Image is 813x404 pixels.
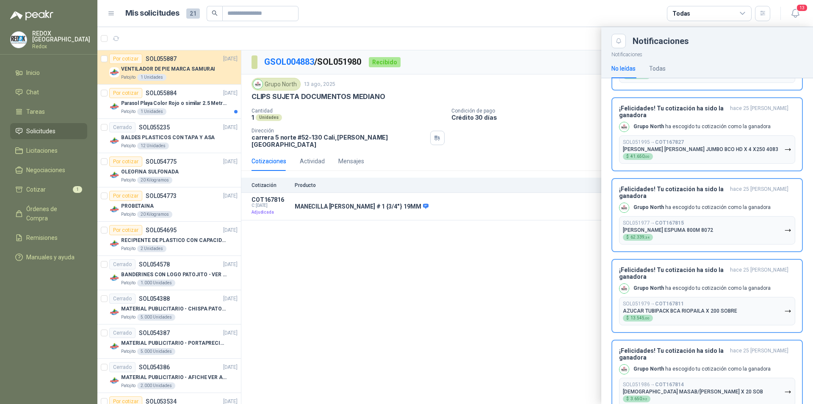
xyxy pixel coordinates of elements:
[630,154,650,159] span: 41.650
[26,146,58,155] span: Licitaciones
[32,44,90,49] p: Redox
[619,297,795,325] button: SOL051979→COT167811AZUCAR TUBIPACK BCA RIOPAILA X 200 SOBRE$13.545,00
[619,365,629,374] img: Company Logo
[623,227,713,233] p: [PERSON_NAME] ESPUMA 800M 8072
[730,186,788,199] span: hace 25 [PERSON_NAME]
[655,382,684,388] b: COT167814
[26,165,65,175] span: Negociaciones
[32,30,90,42] p: REDOX [GEOGRAPHIC_DATA]
[655,301,684,307] b: COT167811
[10,10,53,20] img: Logo peakr
[73,186,82,193] span: 1
[633,366,664,372] b: Grupo North
[26,185,46,194] span: Cotizar
[186,8,200,19] span: 21
[623,396,650,402] div: $
[655,139,684,145] b: COT167827
[26,88,39,97] span: Chat
[10,249,87,265] a: Manuales y ayuda
[730,347,788,361] span: hace 25 [PERSON_NAME]
[619,135,795,164] button: SOL051995→COT167827[PERSON_NAME] [PERSON_NAME] JUMBO BCO HD X 4 X250 4083$41.650,00
[655,220,684,226] b: COT167815
[611,97,803,171] button: ¡Felicidades! Tu cotización ha sido la ganadorahace 25 [PERSON_NAME] Company LogoGrupo North ha e...
[633,123,771,130] p: ha escogido tu cotización como la ganadora
[730,105,788,118] span: hace 25 [PERSON_NAME]
[619,347,727,361] h3: ¡Felicidades! Tu cotización ha sido la ganadora
[619,267,727,280] h3: ¡Felicidades! Tu cotización ha sido la ganadora
[10,65,87,81] a: Inicio
[623,308,737,314] p: AZUCAR TUBIPACK BCA RIOPAILA X 200 SOBRE
[633,124,664,129] b: Grupo North
[619,216,795,245] button: SOL051977→COT167815[PERSON_NAME] ESPUMA 800M 8072$62.339,34
[26,126,55,136] span: Solicitudes
[11,32,27,48] img: Company Logo
[619,122,629,132] img: Company Logo
[644,316,650,320] span: ,00
[730,267,788,280] span: hace 25 [PERSON_NAME]
[601,48,813,59] p: Notificaciones
[623,315,653,322] div: $
[633,204,664,210] b: Grupo North
[611,178,803,252] button: ¡Felicidades! Tu cotización ha sido la ganadorahace 25 [PERSON_NAME] Company LogoGrupo North ha e...
[10,123,87,139] a: Solicitudes
[633,204,771,211] p: ha escogido tu cotización como la ganadora
[623,220,684,226] p: SOL051977 →
[212,10,218,16] span: search
[10,84,87,100] a: Chat
[10,143,87,159] a: Licitaciones
[633,285,771,292] p: ha escogido tu cotización como la ganadora
[796,4,808,12] span: 13
[26,204,79,223] span: Órdenes de Compra
[633,366,771,373] p: ha escogido tu cotización como la ganadora
[619,203,629,212] img: Company Logo
[788,6,803,21] button: 13
[10,162,87,178] a: Negociaciones
[623,153,653,160] div: $
[619,186,727,199] h3: ¡Felicidades! Tu cotización ha sido la ganadora
[623,146,778,152] p: [PERSON_NAME] [PERSON_NAME] JUMBO BCO HD X 4 X250 4083
[10,201,87,226] a: Órdenes de Compra
[633,37,803,45] div: Notificaciones
[623,301,684,307] p: SOL051979 →
[619,284,629,293] img: Company Logo
[611,34,626,48] button: Close
[642,397,647,401] span: ,92
[623,139,684,146] p: SOL051995 →
[611,259,803,333] button: ¡Felicidades! Tu cotización ha sido la ganadorahace 25 [PERSON_NAME] Company LogoGrupo North ha e...
[619,105,727,118] h3: ¡Felicidades! Tu cotización ha sido la ganadora
[623,389,763,395] p: [DEMOGRAPHIC_DATA] MASAB/[PERSON_NAME] X 20 SOB
[644,236,650,239] span: ,34
[623,234,653,241] div: $
[644,155,650,159] span: ,00
[10,230,87,246] a: Remisiones
[633,285,664,291] b: Grupo North
[649,64,666,73] div: Todas
[672,9,690,18] div: Todas
[26,253,75,262] span: Manuales y ayuda
[630,235,650,239] span: 62.339
[630,397,647,401] span: 3.650
[26,68,40,77] span: Inicio
[623,382,684,388] p: SOL051986 →
[10,181,87,198] a: Cotizar1
[26,107,45,116] span: Tareas
[26,233,58,242] span: Remisiones
[125,7,180,19] h1: Mis solicitudes
[630,316,650,320] span: 13.545
[611,64,636,73] div: No leídas
[10,104,87,120] a: Tareas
